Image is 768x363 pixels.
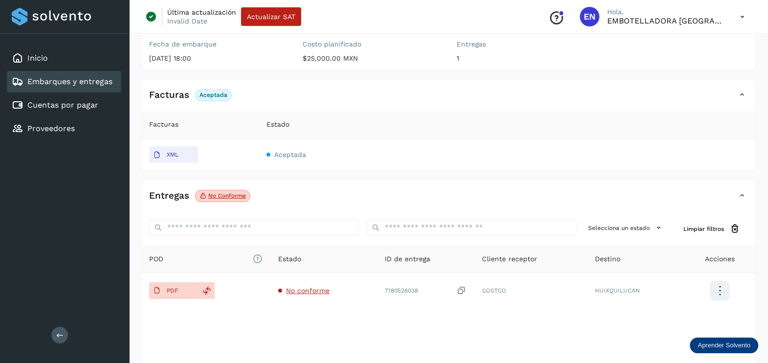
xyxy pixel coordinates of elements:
[482,254,537,264] span: Cliente receptor
[149,146,198,163] button: XML
[457,40,594,48] label: Entregas
[7,47,121,69] div: Inicio
[587,273,683,308] td: HUIXQUILUCAN
[27,100,98,110] a: Cuentas por pagar
[208,192,246,199] p: No conforme
[167,151,178,158] p: XML
[198,282,215,299] div: Reemplazar POD
[199,91,227,98] p: Aceptada
[266,119,289,130] span: Estado
[274,151,306,159] span: Aceptada
[705,254,735,264] span: Acciones
[27,53,48,63] a: Inicio
[247,13,295,20] span: Actualizar SAT
[7,94,121,116] div: Cuentas por pagar
[149,54,287,63] p: [DATE] 18:00
[595,254,620,264] span: Destino
[7,71,121,92] div: Embarques y entregas
[149,282,198,299] button: PDF
[149,90,189,101] h4: Facturas
[607,8,724,16] p: Hola,
[149,254,263,264] span: POD
[474,273,587,308] td: COSTCO
[690,338,758,353] div: Aprender Solvento
[584,220,668,236] button: Selecciona un estado
[141,87,756,111] div: FacturasAceptada
[457,54,594,63] p: 1
[286,287,329,295] span: No conforme
[167,17,207,25] p: Invalid Date
[149,119,178,130] span: Facturas
[385,286,466,296] div: 7180526038
[149,190,189,202] h4: Entregas
[167,287,178,294] p: PDF
[27,77,112,86] a: Embarques y entregas
[607,16,724,25] p: EMBOTELLADORA NIAGARA DE MEXICO
[27,124,75,133] a: Proveedores
[141,187,756,212] div: EntregasNo conforme
[385,254,430,264] span: ID de entrega
[278,254,301,264] span: Estado
[303,40,440,48] label: Costo planificado
[683,225,724,233] span: Limpiar filtros
[149,40,287,48] label: Fecha de embarque
[676,220,748,238] button: Limpiar filtros
[698,341,750,349] p: Aprender Solvento
[167,8,236,17] p: Última actualización
[7,118,121,139] div: Proveedores
[303,54,440,63] p: $25,000.00 MXN
[241,7,301,26] button: Actualizar SAT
